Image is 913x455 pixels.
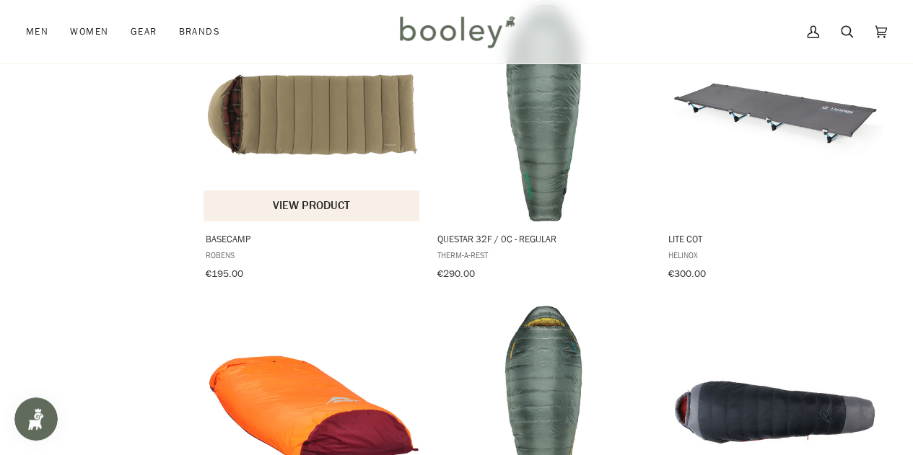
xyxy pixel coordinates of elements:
span: €290.00 [437,267,475,280]
span: Lite Cot [668,232,881,245]
span: Robens [206,249,419,261]
span: Questar 32F / 0C - Regular [437,232,650,245]
span: Brands [178,25,220,39]
span: €195.00 [206,267,243,280]
span: Women [70,25,108,39]
img: Booley [393,11,520,53]
a: Basecamp [204,5,421,285]
img: Robens Basecamp Khaki - Booley Galway [204,5,421,221]
span: Helinox [668,249,881,261]
a: Lite Cot [666,5,883,285]
a: Questar 32F / 0C - Regular [435,5,652,285]
img: Questar 32F / 0C - Regular Balsam - Booley Galway [435,5,652,221]
iframe: Button to open loyalty program pop-up [14,397,58,441]
img: Helinox Lite Cot - Booley Galway [667,5,883,221]
span: Therm-a-Rest [437,249,650,261]
span: €300.00 [668,267,706,280]
span: Gear [131,25,157,39]
span: Men [26,25,48,39]
span: Basecamp [206,232,419,245]
button: View product [204,190,419,221]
